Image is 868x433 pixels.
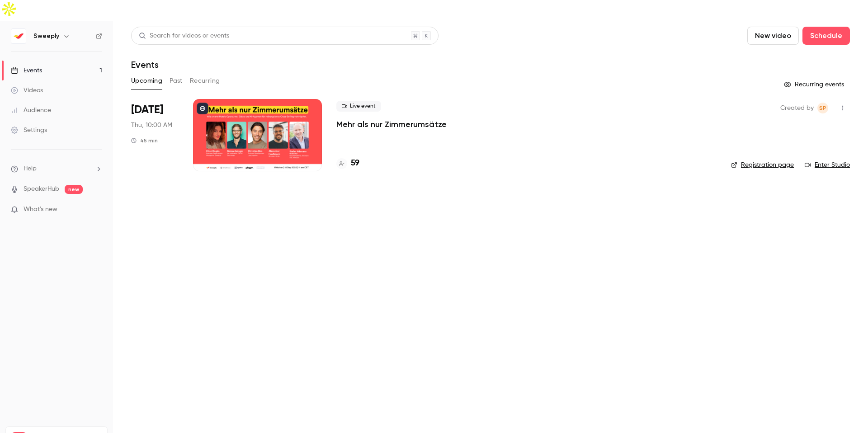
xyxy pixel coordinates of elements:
span: Live event [336,101,381,112]
button: Upcoming [131,74,162,88]
span: Help [24,164,37,174]
a: Mehr als nur Zimmerumsätze [336,119,447,130]
button: Recurring [190,74,220,88]
iframe: Noticeable Trigger [91,206,102,214]
span: new [65,185,83,194]
a: 59 [336,157,359,169]
div: 45 min [131,137,158,144]
a: Enter Studio [805,160,850,169]
span: [DATE] [131,103,163,117]
div: Sep 18 Thu, 11:00 AM (Europe/Berlin) [131,99,179,171]
button: Recurring events [780,77,850,92]
button: New video [747,27,799,45]
a: SpeakerHub [24,184,59,194]
div: Videos [11,86,43,95]
h6: Sweeply [33,32,59,41]
div: Settings [11,126,47,135]
div: Search for videos or events [139,31,229,41]
h4: 59 [351,157,359,169]
h1: Events [131,59,159,70]
li: help-dropdown-opener [11,164,102,174]
button: Schedule [802,27,850,45]
span: What's new [24,205,57,214]
div: Events [11,66,42,75]
a: Registration page [731,160,794,169]
img: Sweeply [11,29,26,43]
span: Thu, 10:00 AM [131,121,172,130]
span: SP [819,103,826,113]
span: Sweeply Partnerships [817,103,828,113]
span: Created by [780,103,814,113]
button: Past [170,74,183,88]
div: Audience [11,106,51,115]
